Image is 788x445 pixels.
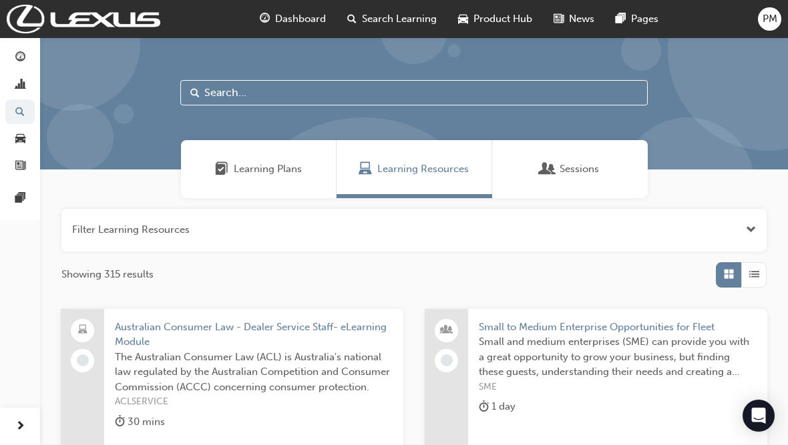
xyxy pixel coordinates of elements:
[492,140,648,198] a: SessionsSessions
[560,161,599,177] span: Sessions
[181,140,337,198] a: Learning PlansLearning Plans
[260,11,270,27] span: guage-icon
[77,354,89,366] span: learningRecordVerb_NONE-icon
[479,398,516,415] div: 1 day
[275,11,326,27] span: Dashboard
[746,222,756,238] button: Open the filter
[479,334,757,380] span: Small and medium enterprises (SME) can provide you with a great opportunity to grow your business...
[15,160,25,172] span: news-icon
[458,11,468,27] span: car-icon
[473,11,532,27] span: Product Hub
[249,5,337,33] a: guage-iconDashboard
[15,193,25,205] span: pages-icon
[115,394,393,410] span: ACLSERVICE
[190,85,200,101] span: Search
[605,5,669,33] a: pages-iconPages
[763,11,777,27] span: PM
[15,79,25,91] span: chart-icon
[543,5,605,33] a: news-iconNews
[347,11,357,27] span: search-icon
[749,267,759,282] span: List
[362,11,437,27] span: Search Learning
[180,80,648,105] input: Search...
[724,267,734,282] span: Grid
[554,11,564,27] span: news-icon
[61,267,154,282] span: Showing 315 results
[743,400,775,432] div: Open Intercom Messenger
[447,5,543,33] a: car-iconProduct Hub
[479,320,757,335] span: Small to Medium Enterprise Opportunities for Fleet
[479,398,489,415] span: duration-icon
[442,322,451,339] span: people-icon
[541,161,554,177] span: Sessions
[441,354,453,366] span: learningRecordVerb_NONE-icon
[234,161,302,177] span: Learning Plans
[479,380,757,395] span: SME
[616,11,626,27] span: pages-icon
[15,52,25,64] span: guage-icon
[115,414,165,430] div: 30 mins
[569,11,594,27] span: News
[758,7,781,31] button: PM
[115,350,393,395] span: The Australian Consumer Law (ACL) is Australia's national law regulated by the Australian Competi...
[15,133,25,145] span: car-icon
[15,106,25,118] span: search-icon
[377,161,469,177] span: Learning Resources
[115,414,125,430] span: duration-icon
[631,11,658,27] span: Pages
[78,322,87,339] span: laptop-icon
[215,161,228,177] span: Learning Plans
[337,5,447,33] a: search-iconSearch Learning
[359,161,372,177] span: Learning Resources
[15,418,25,435] span: next-icon
[337,140,492,198] a: Learning ResourcesLearning Resources
[7,5,160,33] img: Trak
[115,320,393,350] span: Australian Consumer Law - Dealer Service Staff- eLearning Module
